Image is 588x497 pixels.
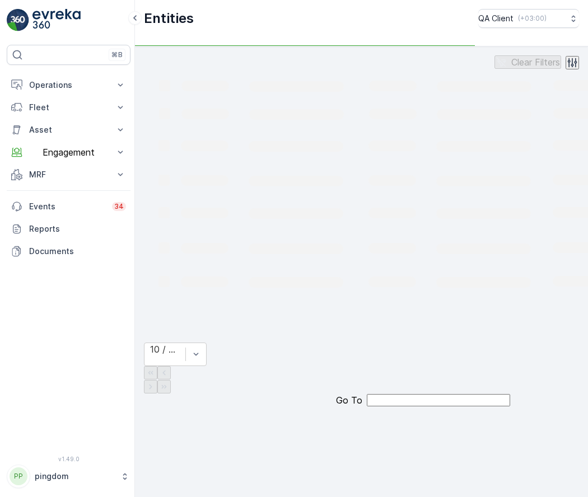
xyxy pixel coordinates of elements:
[7,141,130,163] button: Engagement
[336,395,362,405] span: Go To
[7,240,130,262] a: Documents
[29,102,108,113] p: Fleet
[10,467,27,485] div: PP
[7,74,130,96] button: Operations
[7,456,130,462] span: v 1.49.0
[29,246,126,257] p: Documents
[35,471,115,482] p: pingdom
[7,9,29,31] img: logo
[29,124,108,135] p: Asset
[518,14,547,23] p: ( +03:00 )
[7,163,130,186] button: MRF
[114,202,124,211] p: 34
[111,50,123,59] p: ⌘B
[29,223,126,235] p: Reports
[7,218,130,240] a: Reports
[29,169,108,180] p: MRF
[7,96,130,119] button: Fleet
[478,9,579,28] button: QA Client(+03:00)
[7,195,130,218] a: Events34
[29,79,108,91] p: Operations
[29,147,108,157] p: Engagement
[7,465,130,488] button: PPpingdom
[150,344,180,354] div: 10 / Page
[32,9,81,31] img: logo_light-DOdMpM7g.png
[7,119,130,141] button: Asset
[144,10,194,27] p: Entities
[494,55,561,69] button: Clear Filters
[511,57,560,67] p: Clear Filters
[29,201,105,212] p: Events
[478,13,514,24] p: QA Client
